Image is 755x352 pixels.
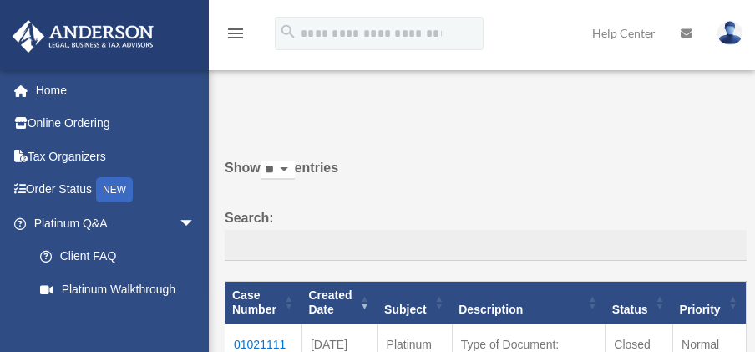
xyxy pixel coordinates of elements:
[261,161,295,180] select: Showentries
[225,282,302,324] th: Case Number: activate to sort column ascending
[12,140,220,173] a: Tax Organizers
[452,282,606,324] th: Description: activate to sort column ascending
[23,273,212,306] a: Platinum Walkthrough
[377,282,452,324] th: Subject: activate to sort column ascending
[606,282,673,324] th: Status: activate to sort column ascending
[225,207,747,262] label: Search:
[225,29,246,43] a: menu
[23,240,212,273] a: Client FAQ
[12,107,220,140] a: Online Ordering
[225,23,246,43] i: menu
[717,21,742,45] img: User Pic
[279,23,297,41] i: search
[12,207,212,240] a: Platinum Q&Aarrow_drop_down
[179,207,212,241] span: arrow_drop_down
[12,173,220,207] a: Order StatusNEW
[225,156,747,196] label: Show entries
[8,20,159,53] img: Anderson Advisors Platinum Portal
[673,282,747,324] th: Priority: activate to sort column ascending
[12,74,220,107] a: Home
[225,230,747,262] input: Search:
[96,177,133,202] div: NEW
[301,282,377,324] th: Created Date: activate to sort column ascending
